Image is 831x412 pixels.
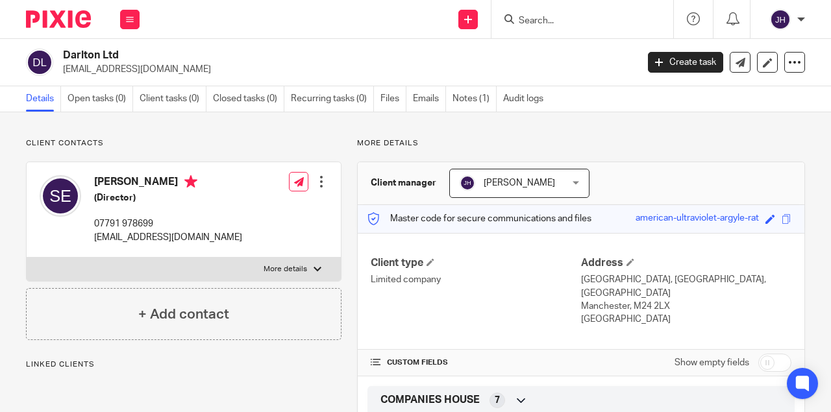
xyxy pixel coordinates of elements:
[648,52,723,73] a: Create task
[380,393,480,407] span: COMPANIES HOUSE
[138,304,229,324] h4: + Add contact
[581,300,791,313] p: Manchester, M24 2LX
[581,313,791,326] p: [GEOGRAPHIC_DATA]
[26,49,53,76] img: svg%3E
[40,175,81,217] img: svg%3E
[63,49,515,62] h2: Darlton Ltd
[184,175,197,188] i: Primary
[371,273,581,286] p: Limited company
[636,212,759,226] div: american-ultraviolet-argyle-rat
[503,86,550,112] a: Audit logs
[26,10,91,28] img: Pixie
[453,86,497,112] a: Notes (1)
[26,359,341,370] p: Linked clients
[68,86,133,112] a: Open tasks (0)
[495,394,500,407] span: 7
[770,9,791,30] img: svg%3E
[581,256,791,270] h4: Address
[367,212,591,225] p: Master code for secure communications and files
[484,178,555,188] span: [PERSON_NAME]
[357,138,805,149] p: More details
[94,217,242,230] p: 07791 978699
[371,256,581,270] h4: Client type
[26,138,341,149] p: Client contacts
[63,63,628,76] p: [EMAIL_ADDRESS][DOMAIN_NAME]
[94,191,242,204] h5: (Director)
[371,357,581,368] h4: CUSTOM FIELDS
[94,231,242,244] p: [EMAIL_ADDRESS][DOMAIN_NAME]
[140,86,206,112] a: Client tasks (0)
[581,273,791,300] p: [GEOGRAPHIC_DATA], [GEOGRAPHIC_DATA], [GEOGRAPHIC_DATA]
[460,175,475,191] img: svg%3E
[675,356,749,369] label: Show empty fields
[380,86,406,112] a: Files
[413,86,446,112] a: Emails
[291,86,374,112] a: Recurring tasks (0)
[213,86,284,112] a: Closed tasks (0)
[94,175,242,191] h4: [PERSON_NAME]
[264,264,307,274] p: More details
[371,176,436,189] h3: Client manager
[26,86,61,112] a: Details
[517,16,634,27] input: Search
